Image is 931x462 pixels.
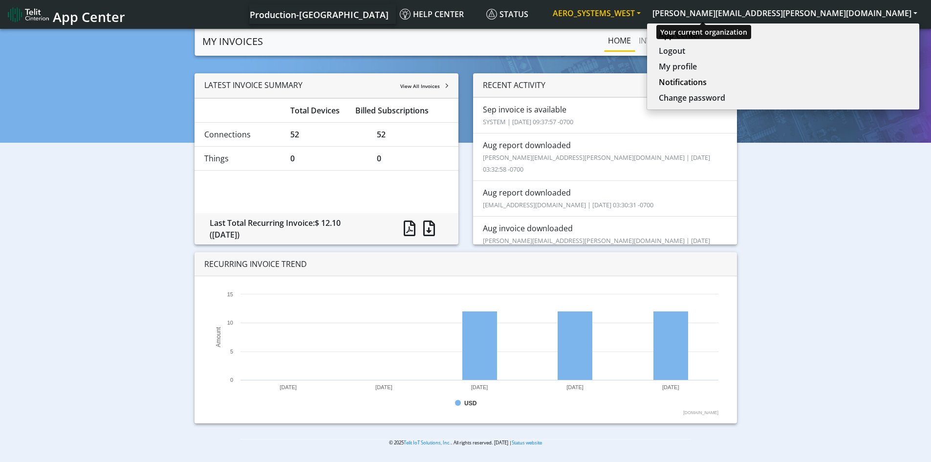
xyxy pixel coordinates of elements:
button: My profile [647,59,919,74]
div: Things [197,153,283,164]
div: Your current organization [656,25,751,39]
small: SYSTEM | [DATE] 09:37:57 -0700 [483,117,573,126]
img: logo-telit-cinterion-gw-new.png [8,7,49,22]
button: Logout [647,43,919,59]
div: LATEST INVOICE SUMMARY [195,73,458,98]
a: MY INVOICES [202,32,263,51]
a: Notifications [659,76,908,88]
div: Billed Subscriptions [348,105,456,116]
span: View All Invoices [400,83,440,89]
li: Sep invoice is available [473,97,737,133]
a: Telit IoT Solutions, Inc. [404,440,451,446]
a: Your current platform instance [249,4,388,24]
text: 0 [230,377,233,383]
img: status.svg [486,9,497,20]
text: 5 [230,349,233,354]
a: Status website [512,440,542,446]
div: 52 [283,129,369,140]
span: Status [486,9,528,20]
span: Help center [400,9,464,20]
text: [DOMAIN_NAME] [683,410,718,415]
div: 0 [369,153,456,164]
text: Amount [215,327,222,347]
div: 52 [369,129,456,140]
li: Aug invoice downloaded [473,216,737,264]
a: Help center [396,4,482,24]
button: AERO_SYSTEMS_WEST [547,4,647,22]
text: [DATE] [566,384,584,390]
div: ([DATE]) [210,229,381,241]
a: Home [604,31,635,50]
button: App Center [647,27,919,43]
a: App Center [8,4,124,25]
li: Aug report downloaded [473,180,737,217]
div: 0 [283,153,369,164]
small: [PERSON_NAME][EMAIL_ADDRESS][PERSON_NAME][DOMAIN_NAME] | [DATE] 03:32:58 -0700 [483,153,710,174]
text: [DATE] [375,384,392,390]
small: [EMAIL_ADDRESS][DOMAIN_NAME] | [DATE] 03:30:31 -0700 [483,200,653,209]
div: Last Total Recurring Invoice: [202,217,389,241]
a: App Center [659,29,908,41]
text: [DATE] [471,384,488,390]
div: RECURRING INVOICE TREND [195,252,737,276]
p: © 2025 . All rights reserved. [DATE] | [240,439,691,446]
a: INVOICES [635,31,677,50]
img: knowledge.svg [400,9,411,20]
text: 15 [227,291,233,297]
div: RECENT ACTIVITY [473,73,737,97]
button: [PERSON_NAME][EMAIL_ADDRESS][PERSON_NAME][DOMAIN_NAME] [647,4,923,22]
a: Status [482,4,547,24]
text: [DATE] [280,384,297,390]
div: Total Devices [283,105,348,116]
text: 10 [227,320,233,326]
span: Production-[GEOGRAPHIC_DATA] [250,9,389,21]
button: Notifications [647,74,919,90]
text: USD [464,400,477,407]
li: Aug report downloaded [473,133,737,181]
button: Change password [647,90,919,106]
small: [PERSON_NAME][EMAIL_ADDRESS][PERSON_NAME][DOMAIN_NAME] | [DATE] 03:30:02 -0700 [483,236,710,257]
div: Connections [197,129,283,140]
span: App Center [53,8,125,26]
span: $ 12.10 [315,218,341,228]
text: [DATE] [662,384,679,390]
